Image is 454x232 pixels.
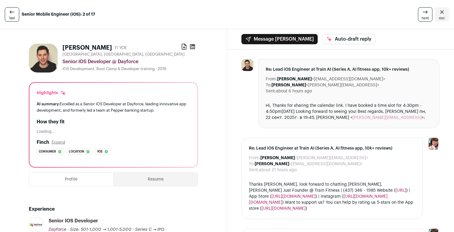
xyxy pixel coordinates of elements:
h2: How they fit [37,118,190,125]
span: Dayforce [49,227,66,232]
span: [GEOGRAPHIC_DATA], [GEOGRAPHIC_DATA], [GEOGRAPHIC_DATA] [62,52,185,57]
span: esc [439,16,445,20]
b: [PERSON_NAME] [260,156,295,160]
dt: To: [266,82,271,88]
span: next [422,16,429,20]
dt: Sent: [249,167,259,173]
b: [PERSON_NAME] [255,162,289,166]
dd: <[PERSON_NAME][EMAIL_ADDRESS]> [260,155,368,161]
h1: [PERSON_NAME] [62,44,112,52]
img: c53fcd7966fdb32594efc93874cc5b3ad949256a85f108550b62f4dc0bd97916.jpg [241,59,253,71]
dd: <[PERSON_NAME][EMAIL_ADDRESS]> [271,82,379,88]
dt: To: [249,161,255,167]
div: Excelled as a Senior iOS Developer at Dayforce, leading innovative app development, and formerly ... [37,101,190,113]
div: Highlights [37,90,66,96]
a: next [418,7,432,22]
h2: Finch [37,139,49,146]
dd: <[EMAIL_ADDRESS][DOMAIN_NAME]> [255,161,363,167]
span: Re: Lead iOS Engineer at Train AI (Series A, AI fitness app, 10k+ reviews) [249,145,415,151]
button: Message [PERSON_NAME] [241,34,318,44]
button: Resume [114,173,198,186]
span: Location [69,149,84,155]
a: [URL][DOMAIN_NAME] [262,206,306,211]
div: Thanks [PERSON_NAME], look forward to chatting [PERSON_NAME], [PERSON_NAME] Just Founder @ Train ... [249,181,415,212]
dd: about 21 hours ago [259,167,297,173]
img: 443c8747b6cd4fce393f5ecb0f85aefd62989da50a920d6004e2f4fb0cd01f85.jpg [29,223,43,227]
dd: about 6 hours ago [276,88,312,94]
span: last [9,16,15,20]
dt: Sent: [266,88,276,94]
span: AI summary: [37,102,60,106]
div: 11 YOE [114,45,127,51]
span: · Size: 501-1,000 → 1,001-5,000 [68,227,132,232]
strong: Senior Mobile Engineer (iOS): 2 of 17 [22,11,95,17]
button: Profile [29,173,114,186]
a: [PERSON_NAME][EMAIL_ADDRESS] [353,116,422,120]
div: Senior iOS Developer [49,218,98,224]
a: [URL][DOMAIN_NAME] [271,194,316,199]
button: Expand [52,140,65,145]
b: [PERSON_NAME] [277,77,312,81]
b: [PERSON_NAME] [271,83,306,87]
div: Loading... [37,129,190,134]
a: last [5,7,19,22]
span: Consumer [39,149,56,155]
button: Auto-draft reply [322,34,375,44]
img: c53fcd7966fdb32594efc93874cc5b3ad949256a85f108550b62f4dc0bd97916.jpg [29,44,58,73]
img: 14759586-medium_jpg [428,138,440,150]
span: Yoe [97,149,103,155]
a: [URL] [395,188,406,193]
dt: From: [249,155,260,161]
div: Hi, Thanks for sharing the calendar link. I have booked a time slot for 4:30pm - 4:50pm[DATE] Loo... [266,103,432,121]
dd: <[EMAIL_ADDRESS][DOMAIN_NAME]> [277,76,385,82]
span: Re: Lead iOS Engineer at Train AI (Series A, AI fitness app, 10k+ reviews) [266,67,432,73]
div: Senior iOS Developer @ Dayforce [62,58,198,65]
div: iOS Development, Boot Camp & Developer training - 2016 [62,67,198,71]
dt: From: [266,76,277,82]
h2: Experience [29,206,198,213]
a: Close [435,7,449,22]
span: Series C → IPO [135,227,165,232]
